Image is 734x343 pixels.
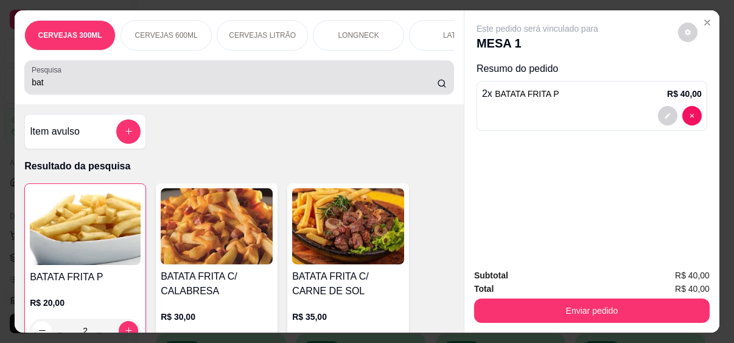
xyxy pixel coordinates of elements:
[229,30,296,40] p: CERVEJAS LITRÃO
[292,188,404,264] img: product-image
[667,88,702,100] p: R$ 40,00
[30,270,141,285] h4: BATATA FRITA P
[697,13,717,32] button: Close
[161,188,273,264] img: product-image
[32,76,437,88] input: Pesquisa
[474,299,710,323] button: Enviar pedido
[682,106,702,126] button: decrease-product-quantity
[495,89,559,99] span: BATATA FRITA P
[658,106,677,126] button: decrease-product-quantity
[443,30,466,40] p: LATÃO
[292,311,404,323] p: R$ 35,00
[474,271,508,280] strong: Subtotal
[675,269,710,282] span: R$ 40,00
[477,35,598,52] p: MESA 1
[482,87,559,101] p: 2 x
[32,321,52,341] button: decrease-product-quantity
[30,297,141,309] p: R$ 20,00
[30,189,141,265] img: product-image
[292,269,404,299] h4: BATATA FRITA C/ CARNE DE SOL
[675,282,710,295] span: R$ 40,00
[116,119,141,144] button: add-separate-item
[24,159,454,174] p: Resultado da pesquisa
[477,23,598,35] p: Este pedido será vinculado para
[32,65,66,75] label: Pesquisa
[338,30,379,40] p: LONGNECK
[161,311,273,323] p: R$ 30,00
[30,124,80,139] h4: Item avulso
[474,284,494,294] strong: Total
[119,321,138,341] button: increase-product-quantity
[477,62,707,76] p: Resumo do pedido
[135,30,198,40] p: CERVEJAS 600ML
[161,269,273,299] h4: BATATA FRITA C/ CALABRESA
[38,30,102,40] p: CERVEJAS 300ML
[678,23,697,42] button: decrease-product-quantity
